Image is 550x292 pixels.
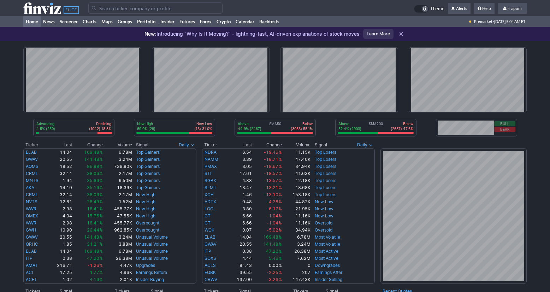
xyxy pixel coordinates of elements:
[205,213,211,218] a: GT
[26,157,38,162] a: GWAV
[227,148,252,156] td: 6.54
[136,227,159,233] a: Overbought
[508,6,522,11] span: rraponi
[315,192,336,197] a: Top Losers
[315,241,340,247] a: Most Volatile
[26,227,36,233] a: GWH
[264,157,282,162] span: -18.71%
[26,277,37,282] a: ACET
[103,148,132,156] td: 6.78M
[205,206,216,211] a: LGCL
[48,227,73,234] td: 10.90
[315,256,338,261] a: Most Active
[136,270,167,275] a: Earnings Before
[136,142,148,148] span: Signal
[103,227,132,234] td: 962.85K
[194,126,212,131] p: (13) 31.0%
[282,262,311,269] td: 0
[227,170,252,177] td: 17.61
[494,121,515,126] button: Bull
[282,170,311,177] td: 41.63K
[103,234,132,241] td: 3.24M
[315,150,336,155] a: Top Losers
[137,126,155,131] p: 69.0% (29)
[474,16,494,27] span: Premarket ·
[103,163,132,170] td: 739.80K
[315,213,333,218] a: New Low
[23,16,41,27] a: Home
[103,141,132,148] th: Volume
[338,121,361,126] p: Above
[26,220,36,226] a: WWR
[282,141,311,148] th: Volume
[26,249,37,254] a: ELAB
[48,156,73,163] td: 20.55
[282,227,311,234] td: 34.94K
[135,16,158,27] a: Portfolio
[315,249,338,254] a: Most Active
[252,262,282,269] td: 0.00%
[87,185,103,190] span: 35.16%
[205,220,211,226] a: GT
[214,16,233,27] a: Crypto
[90,277,103,282] span: 4.16%
[205,192,214,197] a: XCH
[48,163,73,170] td: 18.52
[84,157,103,162] span: 141.48%
[103,255,132,262] td: 26.38M
[252,141,282,148] th: Change
[87,171,103,176] span: 38.06%
[315,164,336,169] a: Top Losers
[315,263,340,268] a: Downgrades
[357,141,367,148] span: Daily
[205,157,218,162] a: NAMM
[72,141,103,148] th: Change
[26,192,38,197] a: CRML
[267,270,282,275] span: -2.25%
[103,248,132,255] td: 6.78M
[103,177,132,184] td: 6.50M
[264,178,282,183] span: -13.57%
[136,178,160,183] a: Top Gainers
[227,241,252,248] td: 20.55
[338,121,414,132] div: SMA200
[315,142,327,148] span: Signal
[87,256,103,261] span: 47.20%
[315,220,332,226] a: Oversold
[136,206,155,211] a: New High
[282,220,311,227] td: 11.16K
[430,5,444,13] span: Theme
[26,206,36,211] a: WWR
[257,16,282,27] a: Backtests
[103,212,132,220] td: 47.55K
[103,156,132,163] td: 3.24M
[264,150,282,155] span: -19.46%
[136,171,160,176] a: Top Gainers
[48,177,73,184] td: 1.94
[36,126,55,131] p: 4.5% (250)
[391,121,413,126] p: Below
[227,163,252,170] td: 3.05
[205,185,217,190] a: SLMT
[103,205,132,212] td: 455.77K
[282,184,311,191] td: 18.68K
[282,205,311,212] td: 21.95K
[48,212,73,220] td: 4.04
[48,269,73,276] td: 17.25
[227,234,252,241] td: 14.04
[103,269,132,276] td: 4.96K
[315,171,336,176] a: Top Losers
[158,16,177,27] a: Insider
[88,263,103,268] span: -1.26%
[87,164,103,169] span: 86.88%
[315,234,340,240] a: Most Volatile
[26,171,38,176] a: CRML
[205,178,216,183] a: SGBX
[26,270,33,275] a: ACI
[267,206,282,211] span: -6.17%
[264,185,282,190] span: -13.21%
[282,269,311,276] td: 207
[89,121,111,126] p: Declining
[48,234,73,241] td: 20.55
[194,121,212,126] p: New Low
